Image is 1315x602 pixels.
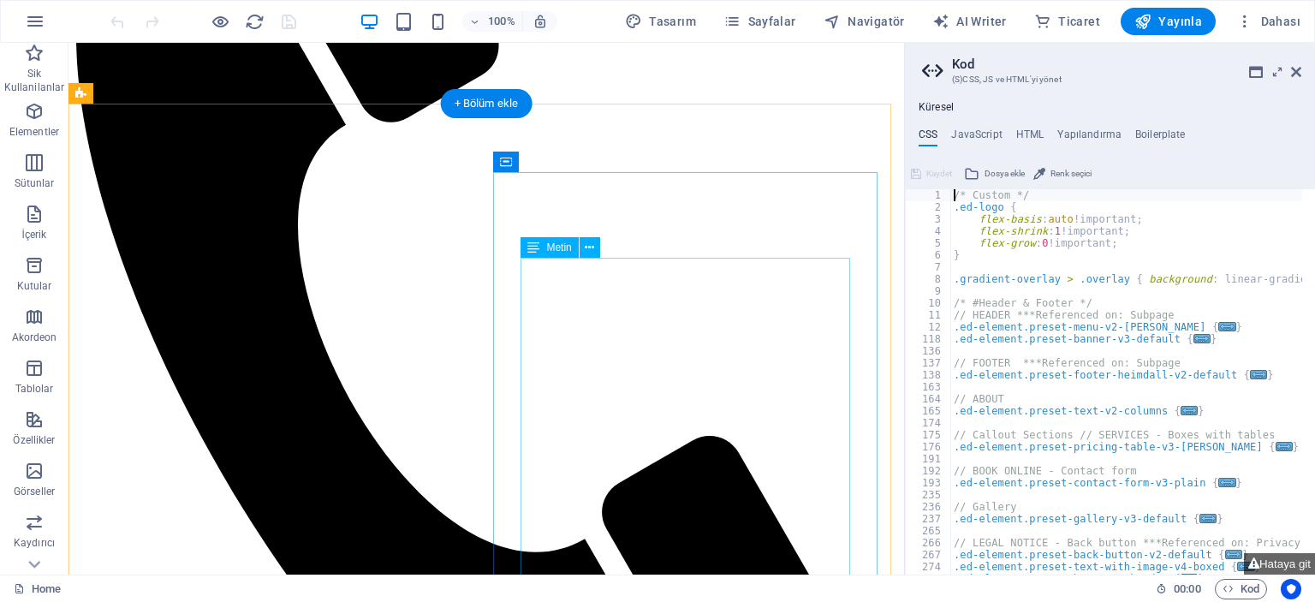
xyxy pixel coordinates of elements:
div: 138 [906,369,952,381]
div: 191 [906,453,952,465]
div: + Bölüm ekle [441,89,533,118]
button: Yayınla [1121,8,1216,35]
span: Ticaret [1034,13,1100,30]
p: Sütunlar [15,176,55,190]
span: ... [1250,370,1267,379]
h2: Kod [952,57,1301,72]
span: ... [1181,406,1198,415]
div: 136 [906,345,952,357]
span: Yayınla [1134,13,1202,30]
span: Kod [1223,579,1259,599]
div: 10 [906,297,952,309]
span: ... [1199,514,1217,523]
span: ... [1225,550,1242,559]
h4: CSS [919,128,937,147]
div: 277 [906,573,952,585]
div: 1 [906,189,952,201]
div: 118 [906,333,952,345]
button: Navigatör [817,8,912,35]
button: Renk seçici [1031,164,1094,184]
button: Sayfalar [717,8,803,35]
span: : [1186,582,1188,595]
span: Sayfalar [723,13,796,30]
div: 266 [906,537,952,549]
button: Usercentrics [1281,579,1301,599]
h6: Oturum süresi [1156,579,1201,599]
button: Dahası [1229,8,1307,35]
span: ... [1219,322,1236,331]
div: 265 [906,525,952,537]
button: 100% [462,11,523,32]
p: Elementler [9,125,59,139]
div: 4 [906,225,952,237]
h4: Küresel [919,101,954,115]
span: Renk seçici [1050,164,1092,184]
div: 164 [906,393,952,405]
div: 237 [906,513,952,525]
h4: JavaScript [951,128,1002,147]
button: AI Writer [925,8,1014,35]
button: Hataya git [1244,553,1315,575]
div: 174 [906,417,952,429]
h4: Boilerplate [1135,128,1186,147]
div: 9 [906,285,952,297]
span: ... [1193,334,1211,343]
p: Görseller [14,485,55,498]
span: Tasarım [625,13,696,30]
h6: 100% [488,11,515,32]
h3: (S)CSS, JS ve HTML'yi yönet [952,72,1267,87]
div: 2 [906,201,952,213]
div: 8 [906,273,952,285]
span: Dosya ekle [985,164,1025,184]
div: 137 [906,357,952,369]
div: 192 [906,465,952,477]
div: 3 [906,213,952,225]
i: Yeniden boyutlandırmada yakınlaştırma düzeyini seçilen cihaza uyacak şekilde otomatik olarak ayarla. [533,14,548,29]
span: ... [1219,478,1236,487]
span: Dahası [1236,13,1300,30]
div: 6 [906,249,952,261]
div: 175 [906,429,952,441]
div: 165 [906,405,952,417]
div: 176 [906,441,952,453]
div: 236 [906,501,952,513]
span: Navigatör [824,13,905,30]
h4: Yapılandırma [1057,128,1122,147]
div: 193 [906,477,952,489]
a: Seçimi iptal etmek için tıkla. Sayfaları açmak için çift tıkla [14,579,61,599]
span: Metin [546,242,571,253]
span: 00 00 [1174,579,1200,599]
p: Kaydırıcı [14,536,55,550]
button: reload [244,11,265,32]
div: 163 [906,381,952,393]
div: 12 [906,321,952,333]
p: İçerik [21,228,46,241]
div: 5 [906,237,952,249]
button: Ticaret [1027,8,1107,35]
p: Akordeon [12,331,57,344]
button: Kod [1215,579,1267,599]
h4: HTML [1016,128,1044,147]
div: 7 [906,261,952,273]
p: Özellikler [13,433,55,447]
p: Tablolar [15,382,54,396]
div: 274 [906,561,952,573]
button: Tasarım [618,8,703,35]
span: ... [1276,442,1293,451]
i: Sayfayı yeniden yükleyin [245,12,265,32]
button: Dosya ekle [961,164,1027,184]
div: 267 [906,549,952,561]
p: Kutular [17,279,52,293]
div: Tasarım (Ctrl+Alt+Y) [618,8,703,35]
div: 235 [906,489,952,501]
button: Ön izleme modundan çıkıp düzenlemeye devam etmek için buraya tıklayın [210,11,230,32]
span: AI Writer [932,13,1007,30]
div: 11 [906,309,952,321]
